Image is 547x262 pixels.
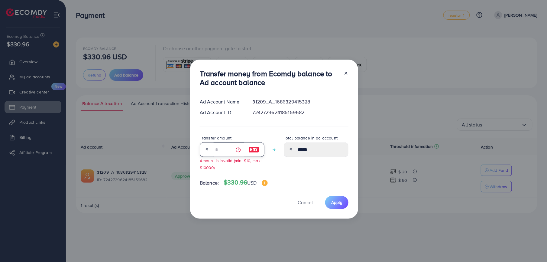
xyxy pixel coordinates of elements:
h4: $330.96 [224,179,268,186]
div: Ad Account ID [195,109,248,116]
div: 31209_A_1686329415328 [248,98,353,105]
iframe: Chat [521,235,542,257]
button: Apply [325,196,348,209]
button: Cancel [290,196,320,209]
img: image [262,180,268,186]
label: Total balance in ad account [284,135,338,141]
span: Cancel [298,199,313,206]
h3: Transfer money from Ecomdy balance to Ad account balance [200,69,339,87]
div: 7242729624185159682 [248,109,353,116]
img: image [248,146,259,153]
span: Apply [331,199,342,205]
span: USD [247,179,257,186]
small: Amount is invalid (min: $10, max: $10000) [200,158,261,170]
label: Transfer amount [200,135,231,141]
div: Ad Account Name [195,98,248,105]
span: Balance: [200,179,219,186]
